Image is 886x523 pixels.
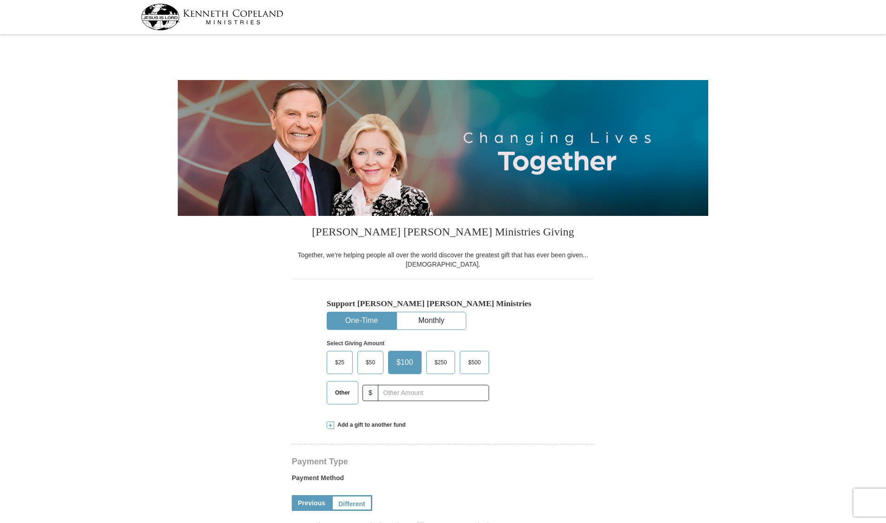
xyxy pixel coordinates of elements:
h3: [PERSON_NAME] [PERSON_NAME] Ministries Giving [292,216,594,250]
h5: Support [PERSON_NAME] [PERSON_NAME] Ministries [327,299,559,308]
button: Monthly [397,312,466,329]
span: $250 [430,355,452,369]
button: One-Time [327,312,396,329]
span: $25 [330,355,349,369]
a: Previous [292,495,331,511]
span: $100 [392,355,418,369]
input: Other Amount [378,385,489,401]
span: Other [330,386,355,400]
a: Different [331,495,372,511]
strong: Select Giving Amount [327,340,384,347]
h4: Payment Type [292,458,594,465]
label: Payment Method [292,473,594,487]
span: $50 [361,355,380,369]
span: $ [362,385,378,401]
span: Add a gift to another fund [334,421,406,429]
div: Together, we're helping people all over the world discover the greatest gift that has ever been g... [292,250,594,269]
span: $500 [463,355,485,369]
img: kcm-header-logo.svg [141,4,283,30]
